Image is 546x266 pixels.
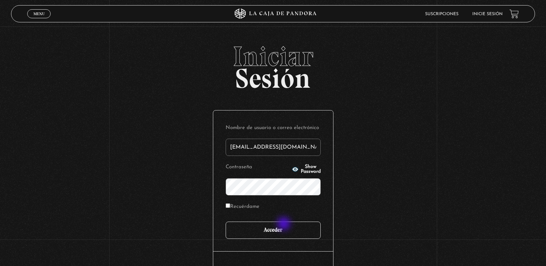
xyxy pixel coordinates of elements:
[226,203,230,208] input: Recuérdame
[226,222,321,239] input: Acceder
[226,123,321,134] label: Nombre de usuario o correo electrónico
[292,164,321,174] button: Show Password
[31,18,47,22] span: Cerrar
[425,12,459,16] a: Suscripciones
[472,12,503,16] a: Inicie sesión
[33,12,45,16] span: Menu
[301,164,321,174] span: Show Password
[226,162,290,173] label: Contraseña
[509,9,519,19] a: View your shopping cart
[11,43,535,87] h2: Sesión
[11,43,535,70] span: Iniciar
[226,202,259,212] label: Recuérdame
